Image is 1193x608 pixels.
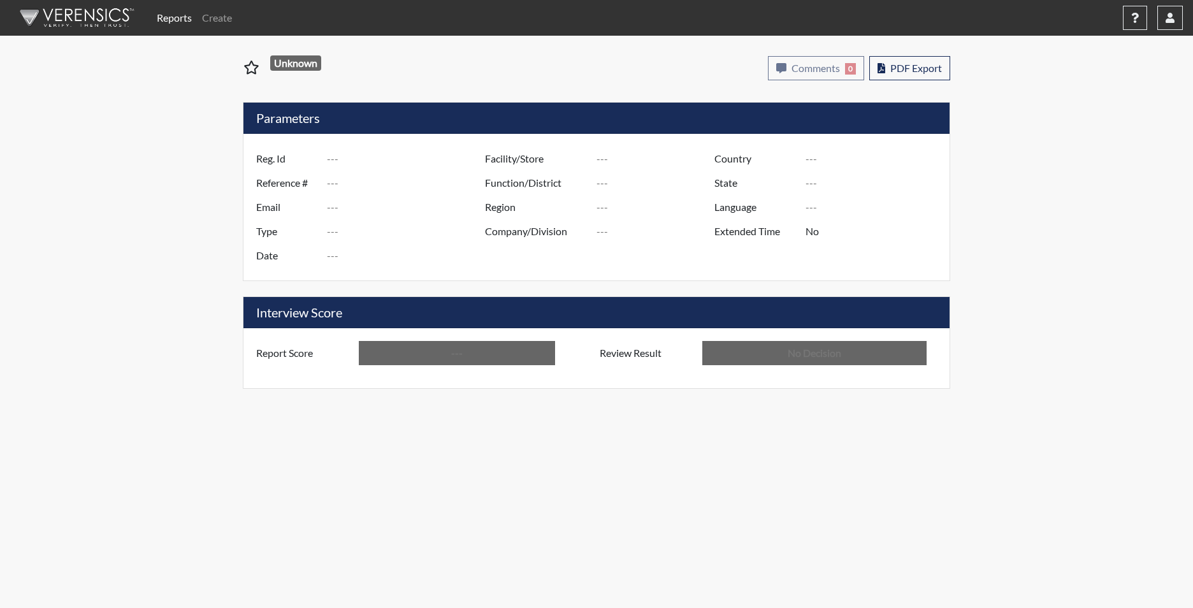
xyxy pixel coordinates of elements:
input: --- [806,147,946,171]
span: Unknown [270,55,322,71]
a: Reports [152,5,197,31]
label: Date [247,243,327,268]
a: Create [197,5,237,31]
label: Function/District [475,171,596,195]
input: --- [806,171,946,195]
input: --- [806,219,946,243]
input: --- [359,341,555,365]
label: Reg. Id [247,147,327,171]
label: Facility/Store [475,147,596,171]
label: Extended Time [705,219,806,243]
label: Review Result [590,341,702,365]
input: --- [596,147,718,171]
label: Language [705,195,806,219]
input: --- [806,195,946,219]
h5: Interview Score [243,297,950,328]
label: Email [247,195,327,219]
label: Region [475,195,596,219]
span: Comments [792,62,840,74]
label: State [705,171,806,195]
label: Report Score [247,341,359,365]
input: --- [327,195,488,219]
input: --- [327,243,488,268]
input: --- [596,171,718,195]
input: --- [327,171,488,195]
label: Country [705,147,806,171]
span: PDF Export [890,62,942,74]
label: Company/Division [475,219,596,243]
input: --- [327,147,488,171]
input: --- [596,195,718,219]
button: Comments0 [768,56,864,80]
input: --- [596,219,718,243]
span: 0 [845,63,856,75]
h5: Parameters [243,103,950,134]
label: Reference # [247,171,327,195]
button: PDF Export [869,56,950,80]
input: No Decision [702,341,927,365]
label: Type [247,219,327,243]
input: --- [327,219,488,243]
